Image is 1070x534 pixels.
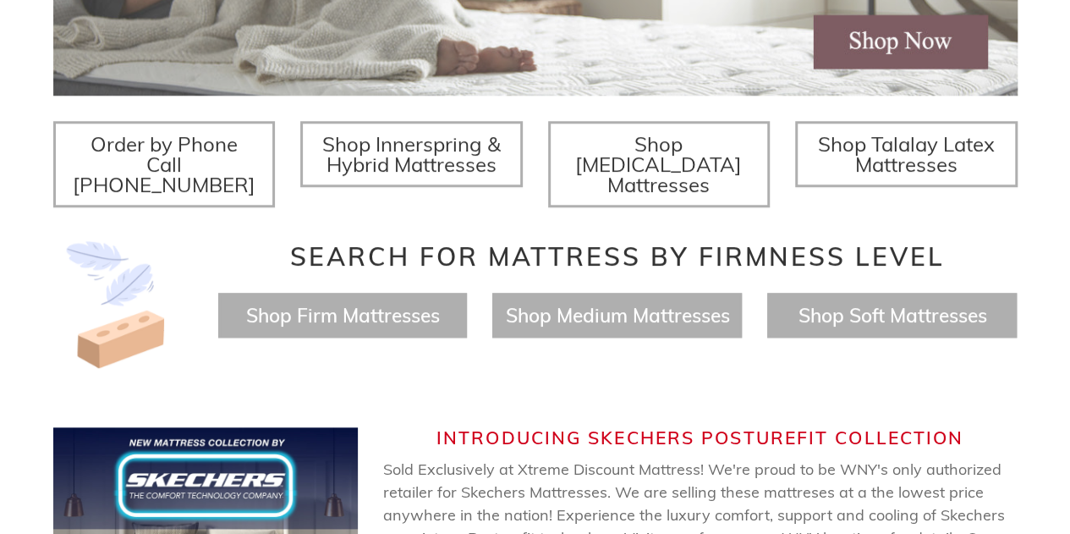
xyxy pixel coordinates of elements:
span: Introducing Skechers Posturefit Collection [436,427,963,449]
a: Shop Soft Mattresses [798,303,986,328]
a: Shop [MEDICAL_DATA] Mattresses [548,121,771,207]
span: Search for Mattress by Firmness Level [290,240,945,273]
span: Shop Talalay Latex Mattresses [818,131,995,177]
span: Order by Phone Call [PHONE_NUMBER] [73,131,255,197]
span: Shop Innerspring & Hybrid Mattresses [322,131,501,177]
span: Shop [MEDICAL_DATA] Mattresses [575,131,742,197]
a: Shop Firm Mattresses [245,303,439,328]
a: Shop Innerspring & Hybrid Mattresses [300,121,523,187]
a: Order by Phone Call [PHONE_NUMBER] [53,121,276,207]
a: Shop Medium Mattresses [505,303,729,328]
a: Shop Talalay Latex Mattresses [795,121,1018,187]
img: Image-of-brick- and-feather-representing-firm-and-soft-feel [53,241,180,368]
